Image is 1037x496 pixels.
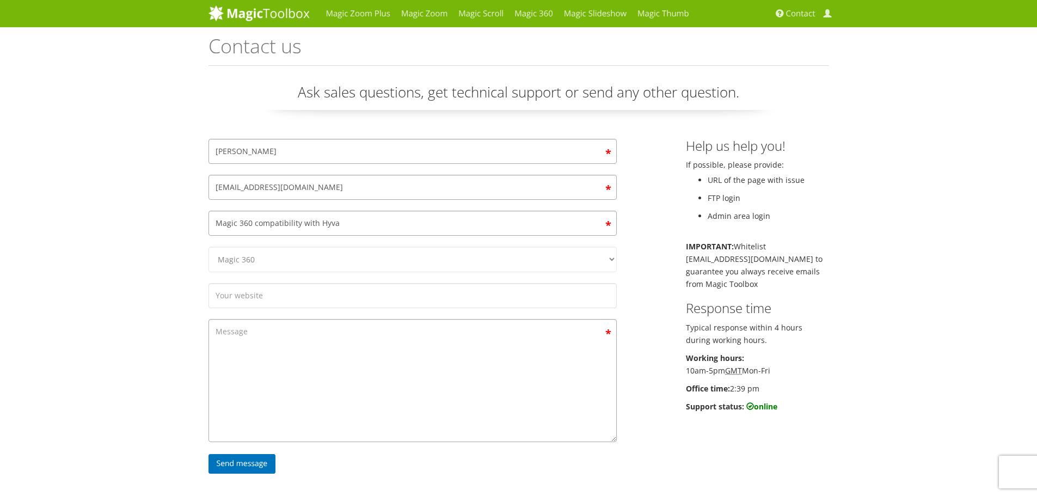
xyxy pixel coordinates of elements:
input: Subject [208,211,617,236]
h1: Contact us [208,35,829,66]
input: Your name [208,139,617,164]
h3: Help us help you! [686,139,829,153]
p: 10am-5pm Mon-Fri [686,352,829,377]
p: 2:39 pm [686,382,829,395]
p: Typical response within 4 hours during working hours. [686,321,829,346]
div: If possible, please provide: [678,139,837,418]
h3: Response time [686,301,829,315]
p: Ask sales questions, get technical support or send any other question. [208,82,829,110]
p: Whitelist [EMAIL_ADDRESS][DOMAIN_NAME] to guarantee you always receive emails from Magic Toolbox [686,240,829,290]
b: IMPORTANT: [686,241,734,252]
input: Send message [208,454,276,474]
span: Contact [786,8,815,19]
input: Your website [208,283,617,308]
form: Contact form [208,139,617,479]
b: Working hours: [686,353,744,363]
input: Email [208,175,617,200]
b: Support status: [686,401,744,412]
img: MagicToolbox.com - Image tools for your website [208,5,310,21]
acronym: Greenwich Mean Time [725,365,742,376]
li: Admin area login [708,210,829,222]
b: online [746,401,777,412]
li: URL of the page with issue [708,174,829,186]
b: Office time: [686,383,730,394]
li: FTP login [708,192,829,204]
